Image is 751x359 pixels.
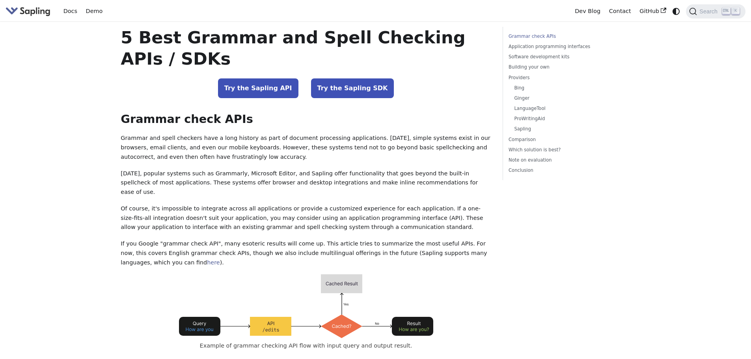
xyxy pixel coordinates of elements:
[509,146,615,154] a: Which solution is best?
[121,204,491,232] p: Of course, it's impossible to integrate across all applications or provide a customized experienc...
[605,5,635,17] a: Contact
[207,259,220,266] a: here
[509,136,615,143] a: Comparison
[121,239,491,267] p: If you Google "grammar check API", many esoteric results will come up. This article tries to summ...
[570,5,604,17] a: Dev Blog
[514,84,613,92] a: Bing
[514,115,613,123] a: ProWritingAid
[697,8,722,15] span: Search
[514,125,613,133] a: Sapling
[509,74,615,82] a: Providers
[121,134,491,162] p: Grammar and spell checkers have a long history as part of document processing applications. [DATE...
[121,112,491,126] h2: Grammar check APIs
[635,5,670,17] a: GitHub
[82,5,107,17] a: Demo
[179,274,433,338] img: Example API flow
[59,5,82,17] a: Docs
[509,167,615,174] a: Conclusion
[509,63,615,71] a: Building your own
[514,105,613,112] a: LanguageTool
[509,53,615,61] a: Software development kits
[121,27,491,69] h1: 5 Best Grammar and Spell Checking APIs / SDKs
[509,33,615,40] a: Grammar check APIs
[311,78,394,98] a: Try the Sapling SDK
[686,4,745,19] button: Search (Ctrl+K)
[671,6,682,17] button: Switch between dark and light mode (currently system mode)
[6,6,50,17] img: Sapling.ai
[509,156,615,164] a: Note on evaluation
[6,6,53,17] a: Sapling.ai
[509,43,615,50] a: Application programming interfaces
[218,78,298,98] a: Try the Sapling API
[732,7,740,15] kbd: K
[136,341,475,351] figcaption: Example of grammar checking API flow with input query and output result.
[121,169,491,197] p: [DATE], popular systems such as Grammarly, Microsoft Editor, and Sapling offer functionality that...
[514,95,613,102] a: Ginger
